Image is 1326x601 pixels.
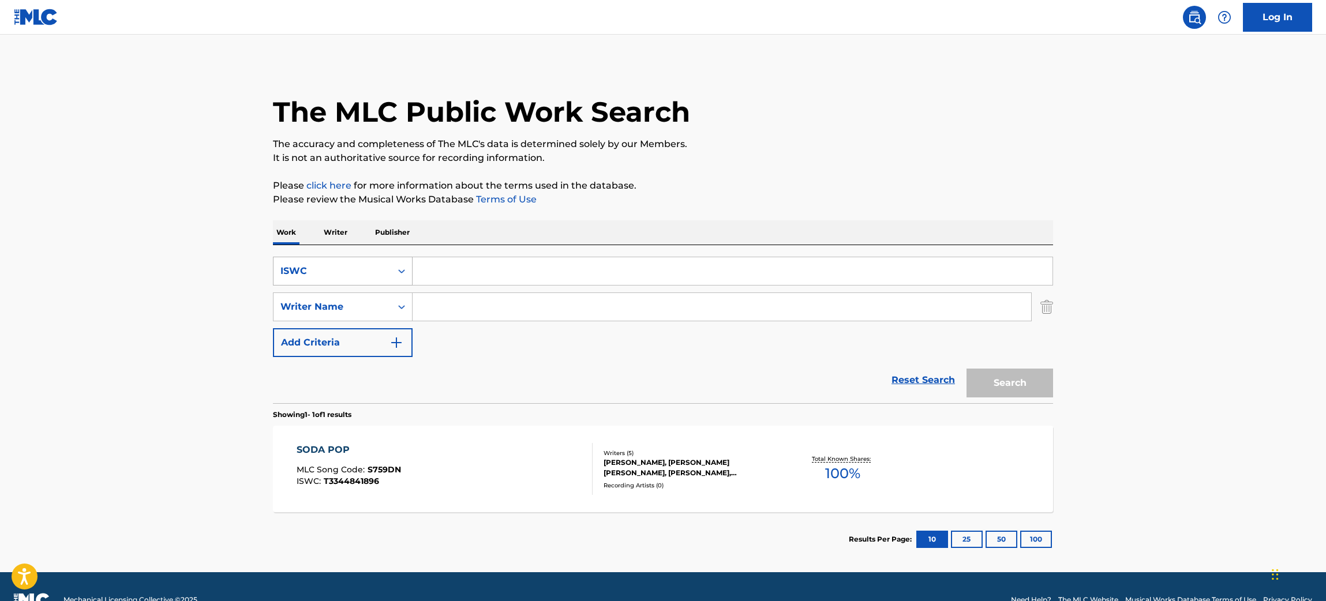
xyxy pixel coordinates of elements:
[389,336,403,350] img: 9d2ae6d4665cec9f34b9.svg
[986,531,1017,548] button: 50
[273,410,351,420] p: Showing 1 - 1 of 1 results
[273,257,1053,403] form: Search Form
[273,137,1053,151] p: The accuracy and completeness of The MLC's data is determined solely by our Members.
[1020,531,1052,548] button: 100
[297,476,324,486] span: ISWC :
[1243,3,1312,32] a: Log In
[273,328,413,357] button: Add Criteria
[1040,292,1053,321] img: Delete Criterion
[604,481,778,490] div: Recording Artists ( 0 )
[951,531,983,548] button: 25
[916,531,948,548] button: 10
[320,220,351,245] p: Writer
[1188,10,1201,24] img: search
[372,220,413,245] p: Publisher
[812,454,874,463] p: Total Known Shares:
[368,464,401,475] span: S759DN
[306,180,351,191] a: click here
[273,193,1053,206] p: Please review the Musical Works Database
[886,367,961,393] a: Reset Search
[1213,6,1236,29] div: Help
[280,264,384,278] div: ISWC
[14,9,58,25] img: MLC Logo
[1272,557,1279,592] div: Drag
[297,443,401,457] div: SODA POP
[1218,10,1231,24] img: help
[273,151,1053,165] p: It is not an authoritative source for recording information.
[297,464,368,475] span: MLC Song Code :
[273,179,1053,193] p: Please for more information about the terms used in the database.
[273,95,690,129] h1: The MLC Public Work Search
[1268,546,1326,601] iframe: Chat Widget
[1183,6,1206,29] a: Public Search
[604,449,778,457] div: Writers ( 5 )
[825,463,860,484] span: 100 %
[273,426,1053,512] a: SODA POPMLC Song Code:S759DNISWC:T3344841896Writers (5)[PERSON_NAME], [PERSON_NAME] [PERSON_NAME]...
[280,300,384,314] div: Writer Name
[273,220,299,245] p: Work
[849,534,915,544] p: Results Per Page:
[604,457,778,478] div: [PERSON_NAME], [PERSON_NAME] [PERSON_NAME], [PERSON_NAME], [PERSON_NAME]
[474,194,537,205] a: Terms of Use
[324,476,379,486] span: T3344841896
